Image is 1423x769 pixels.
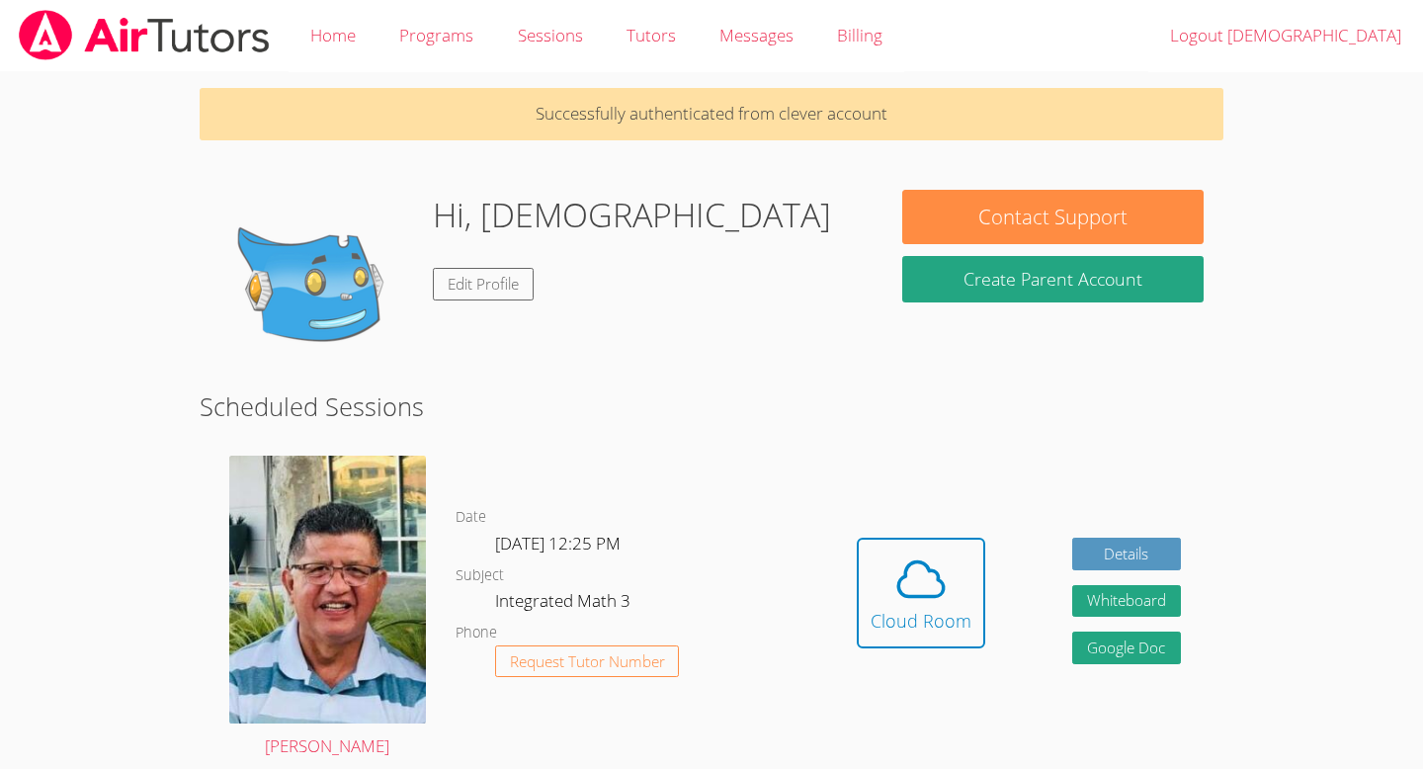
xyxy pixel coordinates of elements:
img: avatar.png [229,456,426,723]
button: Cloud Room [857,538,985,648]
button: Create Parent Account [902,256,1203,302]
dt: Subject [456,563,504,588]
span: Messages [719,24,794,46]
button: Request Tutor Number [495,645,680,678]
a: Edit Profile [433,268,534,300]
dt: Phone [456,621,497,645]
a: [PERSON_NAME] [229,456,426,760]
button: Contact Support [902,190,1203,244]
a: Google Doc [1072,632,1181,664]
h1: Hi, [DEMOGRAPHIC_DATA] [433,190,831,240]
button: Whiteboard [1072,585,1181,618]
span: Request Tutor Number [510,654,665,669]
div: Cloud Room [871,607,971,635]
span: [DATE] 12:25 PM [495,532,621,555]
dd: Integrated Math 3 [495,587,634,621]
p: Successfully authenticated from clever account [200,88,1224,140]
a: Details [1072,538,1181,570]
h2: Scheduled Sessions [200,387,1224,425]
dt: Date [456,505,486,530]
img: airtutors_banner-c4298cdbf04f3fff15de1276eac7730deb9818008684d7c2e4769d2f7ddbe033.png [17,10,272,60]
img: default.png [219,190,417,387]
